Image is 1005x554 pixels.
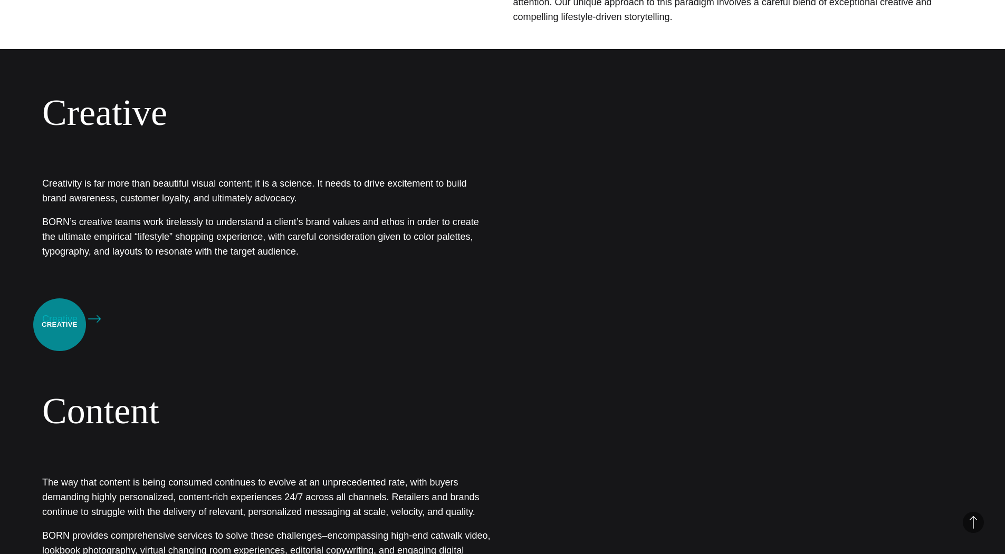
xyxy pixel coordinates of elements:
a: Creative [42,92,167,133]
p: The way that content is being consumed continues to evolve at an unprecedented rate, with buyers ... [42,475,492,520]
button: Back to Top [963,512,984,533]
p: BORN’s creative teams work tirelessly to understand a client’s brand values and ethos in order to... [42,215,492,259]
p: Creativity is far more than beautiful visual content; it is a science. It needs to drive exciteme... [42,176,492,206]
a: Creative [42,312,101,326]
a: Content [42,391,159,431]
